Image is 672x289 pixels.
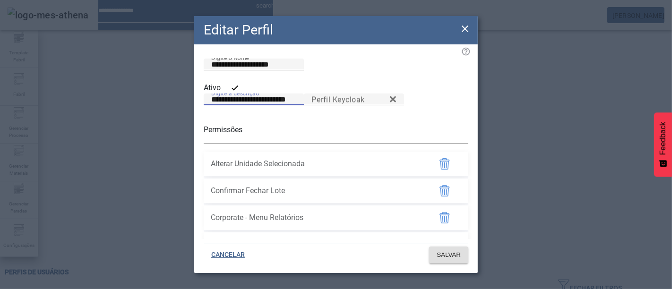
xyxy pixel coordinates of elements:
[204,246,252,263] button: CANCELAR
[429,246,468,263] button: SALVAR
[204,124,468,136] p: Permissões
[211,239,423,250] span: Página CEP
[204,20,273,40] h2: Editar Perfil
[211,250,245,260] span: CANCELAR
[311,95,365,104] mat-label: Perfil Keycloak
[211,55,249,61] mat-label: Digite o Nome
[437,250,461,260] span: SALVAR
[211,212,423,223] span: Corporate - Menu Relatórios
[211,90,259,96] mat-label: Digite a descrição
[654,112,672,177] button: Feedback - Mostrar pesquisa
[211,185,423,196] span: Confirmar Fechar Lote
[211,158,423,170] span: Alterar Unidade Selecionada
[659,122,667,155] span: Feedback
[204,82,223,93] label: Ativo
[311,94,396,105] input: Number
